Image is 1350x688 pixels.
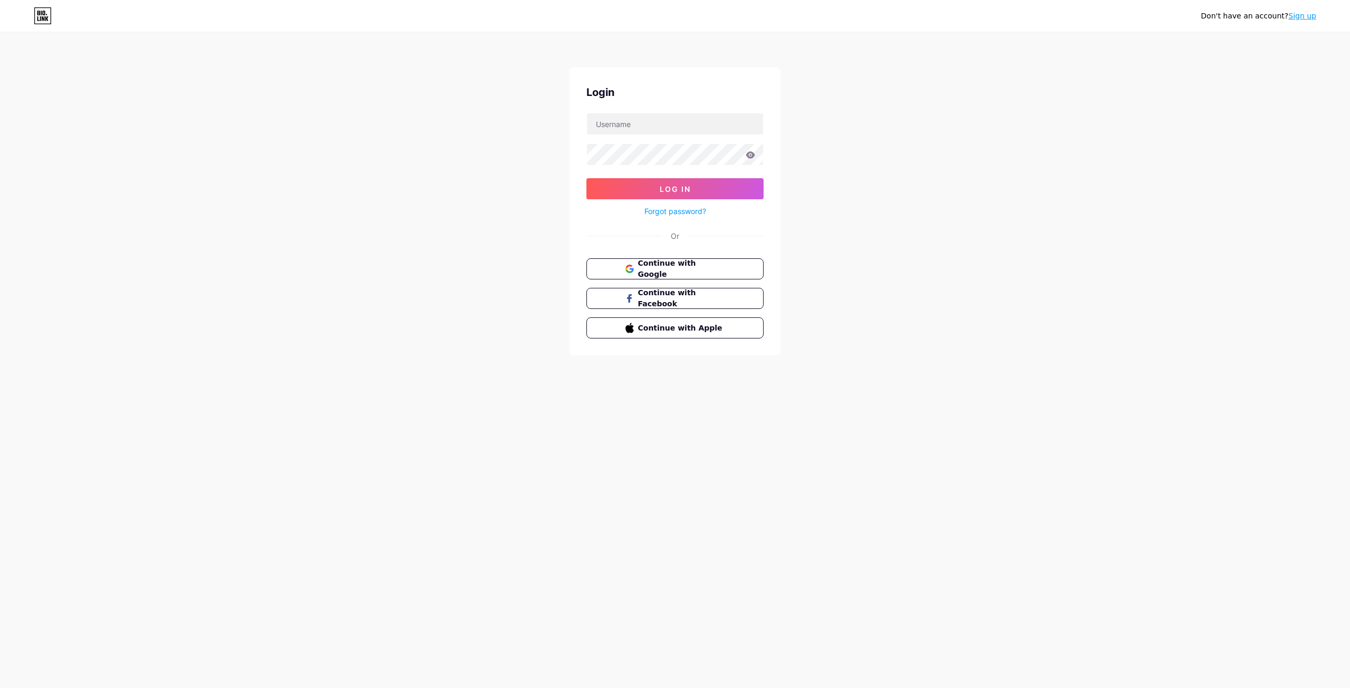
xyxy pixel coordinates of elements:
div: Login [586,84,764,100]
button: Continue with Apple [586,317,764,338]
button: Continue with Facebook [586,288,764,309]
a: Forgot password? [644,206,706,217]
span: Continue with Apple [638,323,725,334]
a: Sign up [1288,12,1316,20]
span: Continue with Facebook [638,287,725,309]
span: Continue with Google [638,258,725,280]
div: Don't have an account? [1201,11,1316,22]
div: Or [671,230,679,241]
input: Username [587,113,763,134]
span: Log In [660,185,691,193]
button: Log In [586,178,764,199]
button: Continue with Google [586,258,764,279]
